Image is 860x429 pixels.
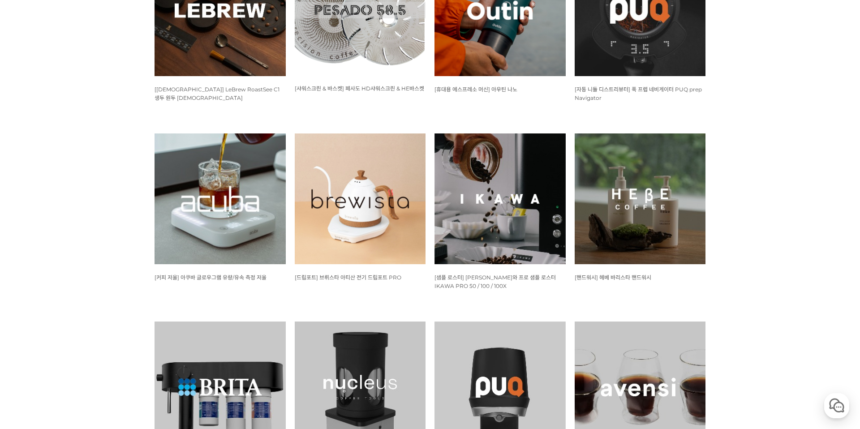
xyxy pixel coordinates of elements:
a: [핸드워시] 헤베 바리스타 핸드워시 [575,274,651,281]
a: 설정 [116,284,172,306]
a: [샘플 로스터] [PERSON_NAME]와 프로 샘플 로스터 IKAWA PRO 50 / 100 / 100X [434,274,556,289]
a: [드립포트] 브뤼스타 아티산 전기 드립포트 PRO [295,274,401,281]
a: [휴대용 에스프레소 머신] 아우틴 나노 [434,86,517,93]
a: [자동 니들 디스트리뷰터] 푹 프렙 네비게이터 PUQ prep Navigator [575,86,702,101]
span: 설정 [138,297,149,305]
a: 홈 [3,284,59,306]
img: 헤베 바리스타 핸드워시 [575,133,706,265]
span: 홈 [28,297,34,305]
a: 대화 [59,284,116,306]
a: [샤워스크린 & 바스켓] 페사도 HD샤워스크린 & HE바스켓 [295,85,424,92]
img: IKAWA PRO 50, IKAWA PRO 100, IKAWA PRO 100X [434,133,566,265]
img: 브뤼스타, brewista, 아티산, 전기 드립포트 [295,133,426,265]
a: [커피 저울] 아쿠바 글로우그램 유량/유속 측정 저울 [155,274,267,281]
img: 아쿠바 글로우그램 유량/유속 측정 저울 [155,133,286,265]
span: 대화 [82,298,93,305]
a: [[DEMOGRAPHIC_DATA]] LeBrew RoastSee C1 생두 원두 [DEMOGRAPHIC_DATA] [155,86,279,101]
